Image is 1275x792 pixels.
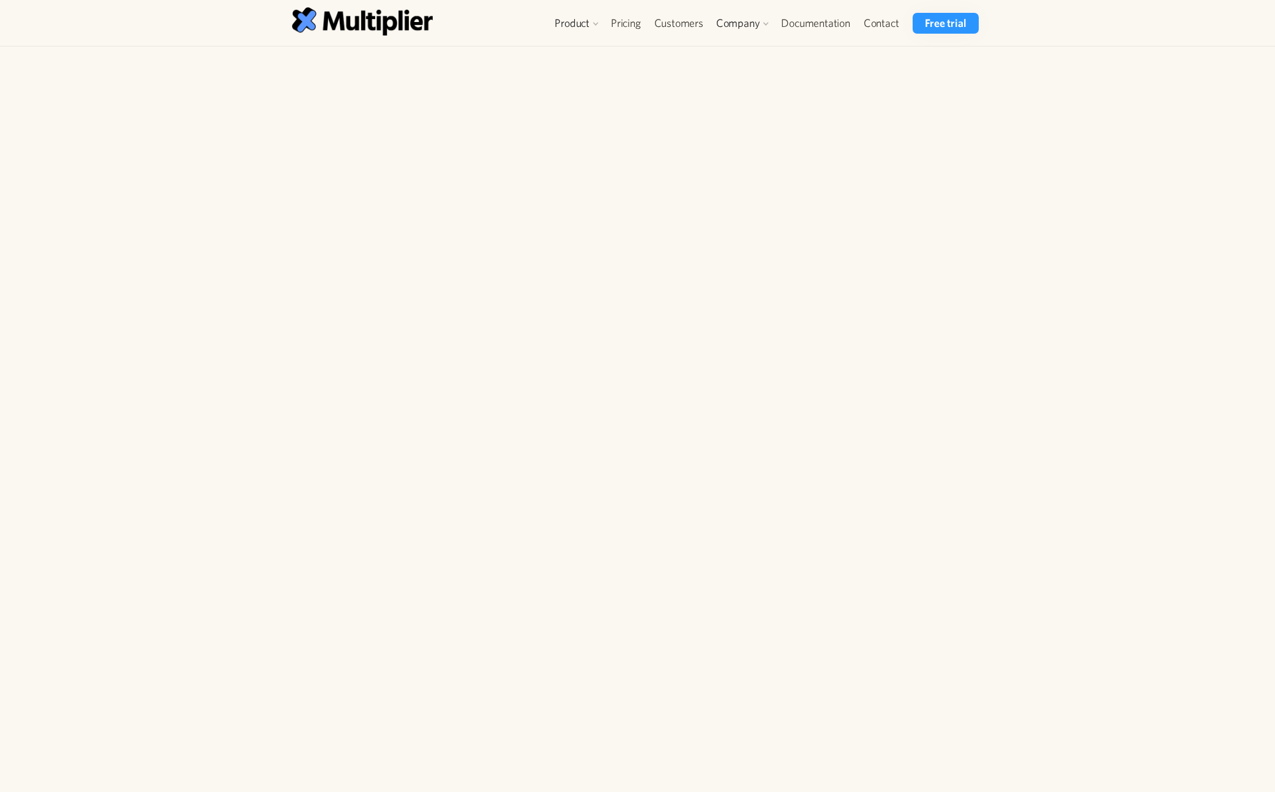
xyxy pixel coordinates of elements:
div: Company [710,13,775,34]
div: Product [548,13,604,34]
a: Free trial [913,13,978,34]
a: Pricing [604,13,648,34]
a: Contact [857,13,906,34]
div: Company [716,16,760,31]
a: Customers [648,13,710,34]
div: Product [555,16,589,31]
a: Documentation [774,13,856,34]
